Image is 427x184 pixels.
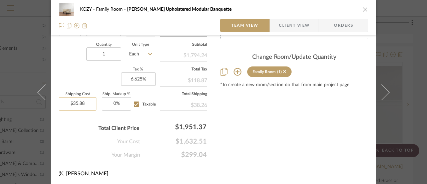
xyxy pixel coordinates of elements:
[111,151,140,159] span: Your Margin
[96,7,127,12] span: Family Room
[160,93,207,96] label: Total Shipping
[98,124,139,132] span: Total Client Price
[142,102,156,106] span: Taxable
[160,43,207,46] label: Subtotal
[121,68,155,71] label: Tax %
[140,151,207,159] span: $299.04
[143,120,209,134] div: $1,951.37
[362,6,368,12] button: close
[160,74,207,86] div: $118.87
[126,43,155,46] label: Unit Type
[140,138,207,146] span: $1,632.51
[80,7,96,12] span: KOZY
[220,82,368,88] div: *To create a new room/section do that from main project page
[127,7,232,12] span: [PERSON_NAME] Upholstered Modular Banquette
[231,19,259,32] span: Team View
[59,93,96,96] label: Shipping Cost
[86,43,121,46] label: Quantity
[82,23,87,28] img: Remove from project
[102,93,131,96] label: Ship. Markup %
[279,19,310,32] span: Client View
[253,69,276,74] div: Family Room
[59,3,75,16] img: 33735524-68af-4ea3-97de-039bd2dcb5df_48x40.jpg
[160,99,207,111] div: $38.26
[327,19,361,32] span: Orders
[220,54,368,61] div: Change Room/Update Quantity
[160,49,207,61] div: $1,794.24
[160,68,207,71] label: Total Tax
[117,138,140,146] span: Your Cost
[66,171,108,176] span: [PERSON_NAME]
[277,69,282,74] div: (1)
